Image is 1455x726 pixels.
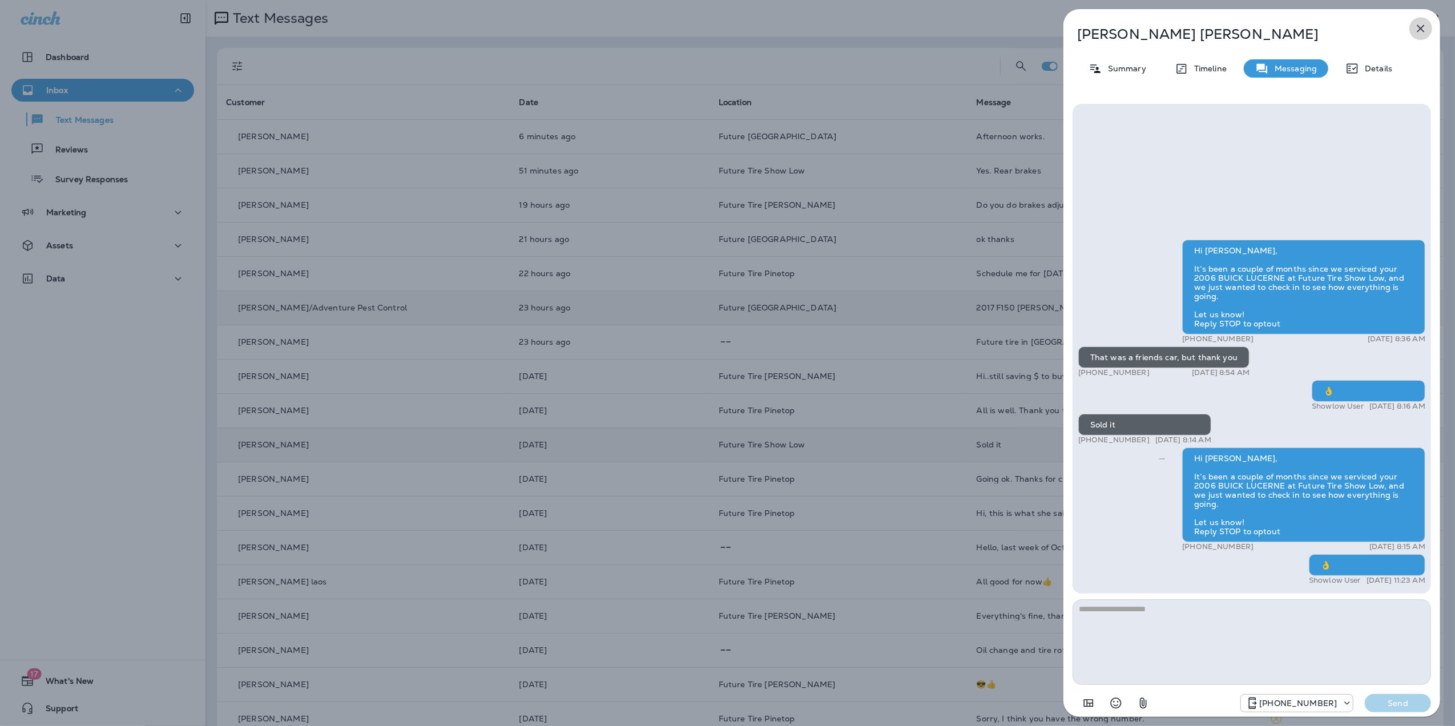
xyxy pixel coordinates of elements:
[1182,334,1254,344] p: [PHONE_NUMBER]
[1182,240,1425,334] div: Hi [PERSON_NAME], It’s been a couple of months since we serviced your 2006 BUICK LUCERNE at Futur...
[1077,692,1100,715] button: Add in a premade template
[1078,368,1150,377] p: [PHONE_NUMBER]
[1078,414,1211,435] div: Sold it
[1312,380,1425,402] div: 👌
[1192,368,1250,377] p: [DATE] 8:54 AM
[1105,692,1127,715] button: Select an emoji
[1182,447,1425,542] div: Hi [PERSON_NAME], It’s been a couple of months since we serviced your 2006 BUICK LUCERNE at Futur...
[1269,64,1317,73] p: Messaging
[1259,699,1337,708] p: [PHONE_NUMBER]
[1159,453,1165,463] span: Sent
[1077,26,1389,42] p: [PERSON_NAME] [PERSON_NAME]
[1078,435,1150,445] p: [PHONE_NUMBER]
[1369,542,1425,551] p: [DATE] 8:15 AM
[1309,554,1425,576] div: 👌
[1078,346,1250,368] div: That was a friends car, but thank you
[1182,542,1254,551] p: [PHONE_NUMBER]
[1359,64,1392,73] p: Details
[1368,334,1425,344] p: [DATE] 8:36 AM
[1155,435,1211,445] p: [DATE] 8:14 AM
[1367,576,1425,585] p: [DATE] 11:23 AM
[1369,402,1425,411] p: [DATE] 8:16 AM
[1309,576,1361,585] p: Showlow User
[1102,64,1146,73] p: Summary
[1312,402,1364,411] p: Showlow User
[1241,696,1353,710] div: +1 (928) 232-1970
[1188,64,1227,73] p: Timeline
